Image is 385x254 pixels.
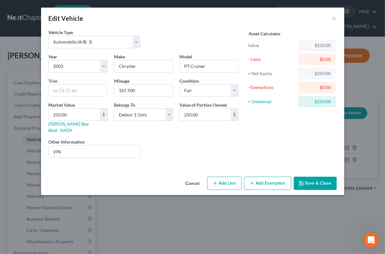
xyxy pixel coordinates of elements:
[303,98,331,105] div: $250.00
[10,69,99,112] div: The court has added a new Credit Counseling Field that we need to update upon filing. Please remo...
[248,70,296,77] div: = Net Equity
[303,42,331,49] div: $250.00
[10,206,15,211] button: Emoji picker
[5,50,104,116] div: 🚨ATTN: [GEOGRAPHIC_DATA] of [US_STATE]The court has added a new Credit Counseling Field that we n...
[332,15,337,22] button: ×
[49,85,107,97] input: ex. LS, LT, etc
[99,3,111,15] button: Home
[114,78,129,84] label: Mileage
[49,139,85,145] label: Other Information
[248,84,296,91] div: - Exemptions
[111,3,122,14] div: Close
[49,121,89,133] a: [PERSON_NAME] Blue Book
[108,203,118,213] button: Send a message…
[249,30,281,37] label: Asset Calculator
[179,102,227,108] label: Value of Portion Owned
[114,60,173,72] input: ex. Nissan
[49,102,75,108] label: Market Value
[49,29,73,36] label: Vehicle Type
[248,98,296,105] div: = Unexempt
[18,3,28,14] img: Profile image for Katie
[40,205,45,210] button: Start recording
[248,56,296,62] div: - Liens
[49,78,58,84] label: Trim
[10,54,90,65] b: 🚨ATTN: [GEOGRAPHIC_DATA] of [US_STATE]
[303,56,331,62] div: $0.00
[49,53,57,60] label: Year
[60,127,72,133] a: NADA
[179,78,199,84] label: Condition
[180,109,231,121] input: 0.00
[31,8,63,14] p: Active 30m ago
[244,177,291,190] button: Add Exemption
[181,177,205,190] button: Cancel
[207,177,242,190] button: Add Lien
[303,70,331,77] div: $250.00
[49,109,100,121] input: 0.00
[49,14,83,23] div: Edit Vehicle
[49,145,140,157] input: (optional)
[5,50,121,130] div: Katie says…
[5,192,121,203] textarea: Message…
[114,102,135,108] span: Belongs To
[10,117,62,121] div: [PERSON_NAME] • 10h ago
[4,3,16,15] button: go back
[248,42,296,49] div: Value
[231,109,238,121] div: $
[114,85,173,97] input: --
[180,60,238,72] input: ex. Altima
[100,109,107,121] div: $
[294,177,337,190] button: Save & Close
[114,54,125,59] span: Make
[31,3,72,8] h1: [PERSON_NAME]
[20,205,25,210] button: Gif picker
[364,233,379,248] iframe: Intercom live chat
[30,205,35,210] button: Upload attachment
[303,84,331,91] div: $0.00
[179,53,192,60] label: Model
